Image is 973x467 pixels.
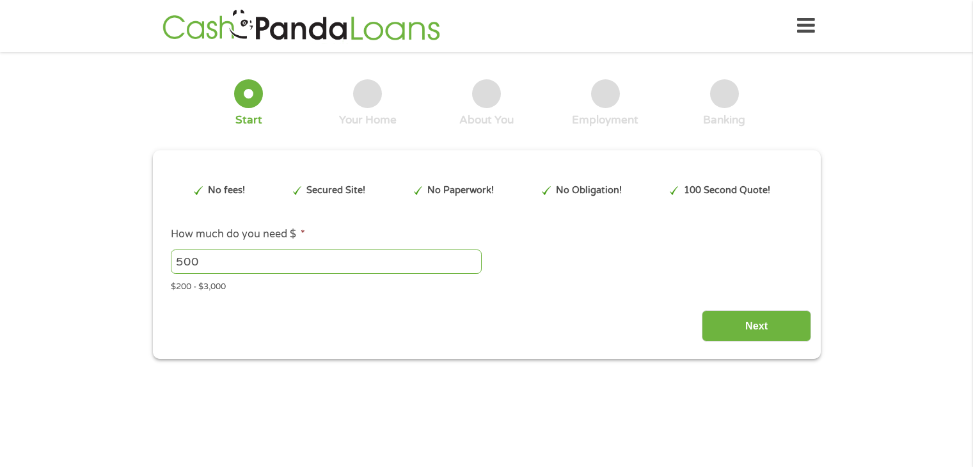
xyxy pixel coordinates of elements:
div: Banking [703,113,745,127]
p: No Obligation! [556,184,622,198]
div: Your Home [339,113,397,127]
p: Secured Site! [306,184,365,198]
div: About You [459,113,514,127]
div: Start [235,113,262,127]
p: No fees! [208,184,245,198]
div: Employment [572,113,638,127]
p: 100 Second Quote! [684,184,770,198]
p: No Paperwork! [427,184,494,198]
div: $200 - $3,000 [171,276,802,294]
img: GetLoanNow Logo [159,8,444,44]
input: Next [702,310,811,342]
label: How much do you need $ [171,228,305,241]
